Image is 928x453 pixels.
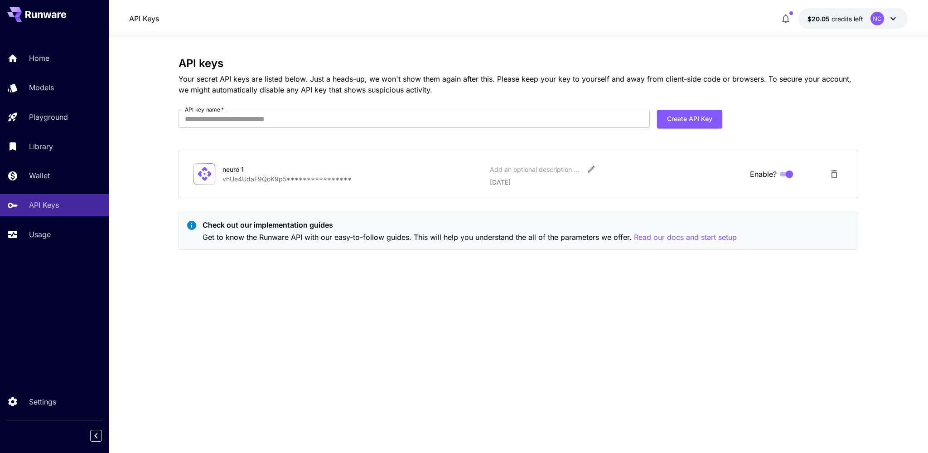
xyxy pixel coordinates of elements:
[807,14,863,24] div: $20.05
[90,430,102,442] button: Collapse sidebar
[222,165,313,174] div: neuro 1
[179,57,858,70] h3: API keys
[825,165,843,183] button: Delete API Key
[29,396,56,407] p: Settings
[490,165,580,174] div: Add an optional description or comment
[179,73,858,95] p: Your secret API keys are listed below. Just a heads-up, we won't show them again after this. Plea...
[185,106,224,113] label: API key name
[807,15,831,23] span: $20.05
[750,169,777,180] span: Enable?
[29,170,50,181] p: Wallet
[657,110,722,128] button: Create API Key
[870,12,884,25] div: NC
[583,161,599,177] button: Edit
[29,82,54,93] p: Models
[29,53,49,63] p: Home
[29,141,53,152] p: Library
[203,232,737,243] p: Get to know the Runware API with our easy-to-follow guides. This will help you understand the all...
[203,219,737,230] p: Check out our implementation guides
[129,13,159,24] nav: breadcrumb
[29,200,59,210] p: API Keys
[129,13,159,24] a: API Keys
[29,229,51,240] p: Usage
[490,177,743,187] p: [DATE]
[634,232,737,243] button: Read our docs and start setup
[798,8,908,29] button: $20.05NC
[97,428,109,444] div: Collapse sidebar
[831,15,863,23] span: credits left
[29,112,68,122] p: Playground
